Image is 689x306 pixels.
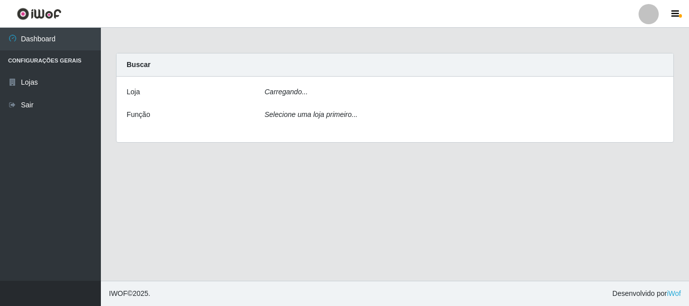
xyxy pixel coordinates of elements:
[127,109,150,120] label: Função
[127,87,140,97] label: Loja
[17,8,62,20] img: CoreUI Logo
[127,60,150,69] strong: Buscar
[612,288,681,299] span: Desenvolvido por
[265,88,308,96] i: Carregando...
[265,110,358,118] i: Selecione uma loja primeiro...
[667,289,681,297] a: iWof
[109,288,150,299] span: © 2025 .
[109,289,128,297] span: IWOF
